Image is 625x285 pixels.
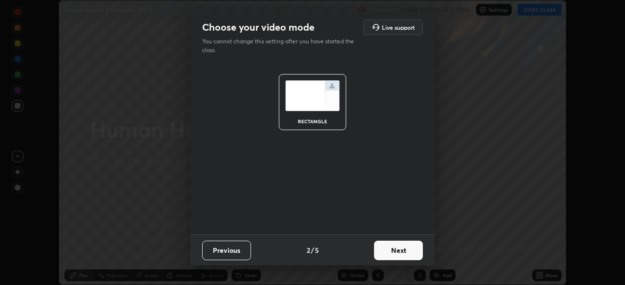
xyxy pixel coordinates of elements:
[202,241,251,260] button: Previous
[307,245,310,255] h4: 2
[202,37,360,55] p: You cannot change this setting after you have started the class
[285,80,340,111] img: normalScreenIcon.ae25ed63.svg
[202,21,314,34] h2: Choose your video mode
[311,245,314,255] h4: /
[293,119,332,124] div: rectangle
[315,245,319,255] h4: 5
[382,24,415,30] h5: Live support
[374,241,423,260] button: Next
